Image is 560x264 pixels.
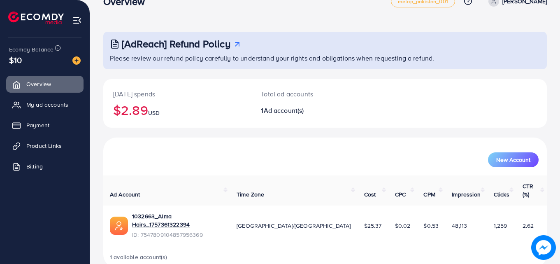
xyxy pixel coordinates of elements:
[261,107,352,114] h2: 1
[395,222,411,230] span: $0.02
[237,222,351,230] span: [GEOGRAPHIC_DATA]/[GEOGRAPHIC_DATA]
[72,16,82,25] img: menu
[364,190,376,199] span: Cost
[113,89,241,99] p: [DATE] spends
[110,53,542,63] p: Please review our refund policy carefully to understand your rights and obligations when requesti...
[523,222,534,230] span: 2.62
[9,54,22,66] span: $10
[110,190,140,199] span: Ad Account
[9,45,53,54] span: Ecomdy Balance
[6,158,84,175] a: Billing
[148,109,160,117] span: USD
[110,253,167,261] span: 1 available account(s)
[364,222,382,230] span: $25.37
[452,222,467,230] span: 48,113
[26,142,62,150] span: Product Links
[496,157,530,163] span: New Account
[261,89,352,99] p: Total ad accounts
[6,76,84,92] a: Overview
[395,190,406,199] span: CPC
[237,190,264,199] span: Time Zone
[494,222,507,230] span: 1,259
[8,12,64,24] img: logo
[6,138,84,154] a: Product Links
[110,217,128,235] img: ic-ads-acc.e4c84228.svg
[523,182,533,199] span: CTR (%)
[122,38,230,50] h3: [AdReach] Refund Policy
[26,100,68,109] span: My ad accounts
[132,212,223,229] a: 1032663_Alma Hairs_1757361322394
[72,56,81,65] img: image
[423,190,435,199] span: CPM
[452,190,481,199] span: Impression
[494,190,509,199] span: Clicks
[6,117,84,133] a: Payment
[531,235,556,260] img: image
[6,96,84,113] a: My ad accounts
[26,80,51,88] span: Overview
[264,106,304,115] span: Ad account(s)
[26,162,43,171] span: Billing
[113,102,241,118] h2: $2.89
[26,121,49,129] span: Payment
[423,222,439,230] span: $0.53
[488,152,539,167] button: New Account
[132,231,223,239] span: ID: 7547809104857956369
